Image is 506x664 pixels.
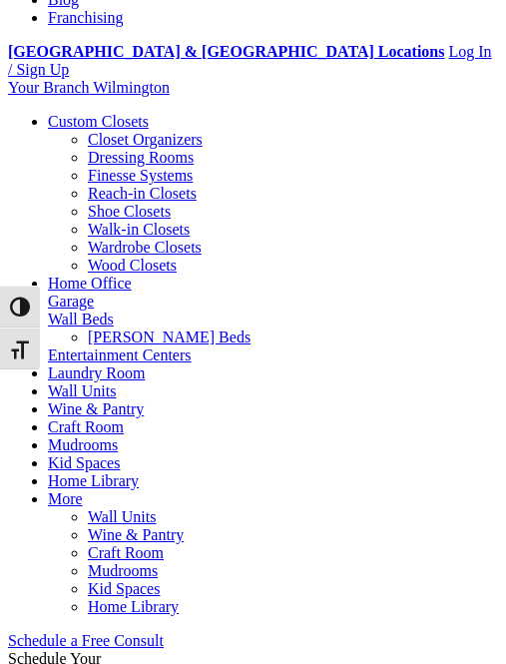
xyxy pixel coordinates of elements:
a: Franchising [48,9,124,26]
a: Kid Spaces [48,454,120,471]
a: Reach-in Closets [88,185,197,202]
a: Your Branch Wilmington [8,79,170,96]
a: Craft Room [88,544,164,561]
a: Home Library [88,598,179,615]
a: Dressing Rooms [88,149,194,166]
a: Garage [48,293,94,310]
span: Your Branch [8,79,89,96]
a: Custom Closets [48,113,149,130]
a: Finesse Systems [88,167,193,184]
a: Wood Closets [88,257,177,274]
a: Wine & Pantry [48,400,144,417]
a: Wardrobe Closets [88,239,202,256]
a: Wall Units [88,508,156,525]
a: Shoe Closets [88,203,171,220]
a: More menu text will display only on big screen [48,490,83,507]
a: Entertainment Centers [48,346,192,363]
a: [PERSON_NAME] Beds [88,329,251,345]
a: Craft Room [48,418,124,435]
a: Laundry Room [48,364,145,381]
a: Closet Organizers [88,131,203,148]
a: Walk-in Closets [88,221,190,238]
a: Wall Beds [48,311,114,328]
a: Kid Spaces [88,580,160,597]
a: Wall Units [48,382,116,399]
a: Mudrooms [48,436,118,453]
span: Wilmington [93,79,170,96]
a: Home Office [48,275,132,292]
a: Schedule a Free Consult (opens a dropdown menu) [8,632,164,649]
a: Wine & Pantry [88,526,184,543]
a: [GEOGRAPHIC_DATA] & [GEOGRAPHIC_DATA] Locations [8,43,444,60]
a: Home Library [48,472,139,489]
a: Mudrooms [88,562,158,579]
a: Log In / Sign Up [8,43,492,78]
